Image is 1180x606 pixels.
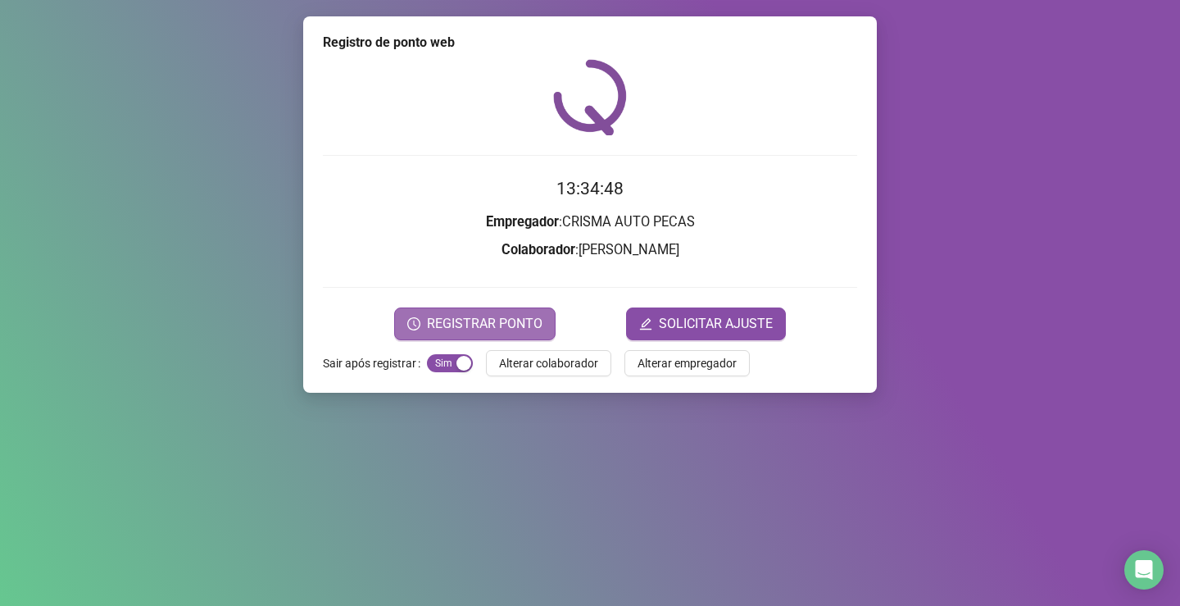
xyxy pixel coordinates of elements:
[499,354,598,372] span: Alterar colaborador
[501,242,575,257] strong: Colaborador
[323,212,857,233] h3: : CRISMA AUTO PECAS
[407,317,420,330] span: clock-circle
[323,33,857,52] div: Registro de ponto web
[659,314,773,334] span: SOLICITAR AJUSTE
[553,59,627,135] img: QRPoint
[639,317,652,330] span: edit
[624,350,750,376] button: Alterar empregador
[556,179,624,198] time: 13:34:48
[486,350,611,376] button: Alterar colaborador
[1124,550,1164,590] div: Open Intercom Messenger
[323,239,857,261] h3: : [PERSON_NAME]
[427,314,542,334] span: REGISTRAR PONTO
[394,308,556,340] button: REGISTRAR PONTO
[638,354,737,372] span: Alterar empregador
[626,308,786,340] button: editSOLICITAR AJUSTE
[323,350,427,376] label: Sair após registrar
[486,214,559,230] strong: Empregador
